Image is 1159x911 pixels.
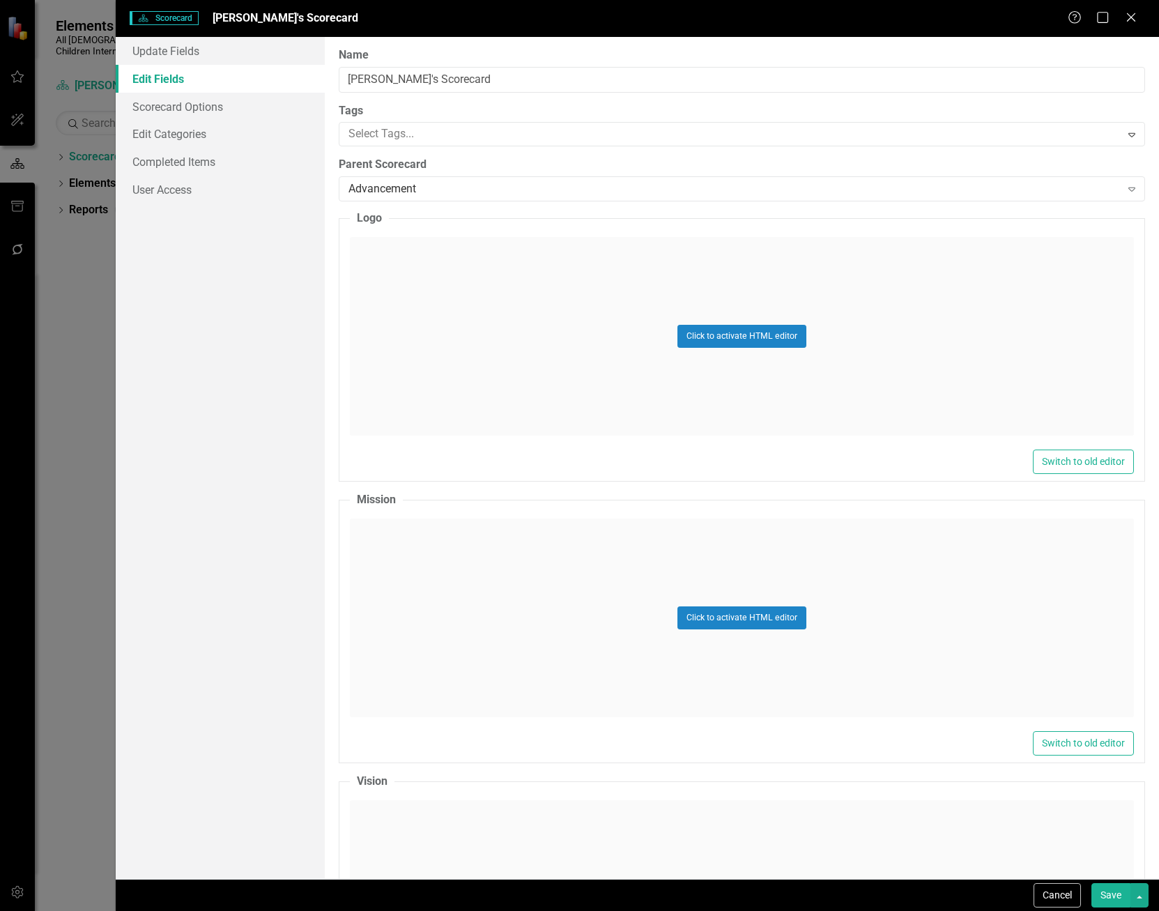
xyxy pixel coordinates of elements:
a: Edit Categories [116,120,324,148]
button: Click to activate HTML editor [677,325,806,347]
label: Tags [339,103,1145,119]
span: Scorecard [130,11,198,25]
a: Edit Fields [116,65,324,93]
input: Scorecard Name [339,67,1145,93]
legend: Vision [350,774,394,790]
a: Update Fields [116,37,324,65]
button: Save [1091,883,1130,908]
legend: Mission [350,492,403,508]
a: User Access [116,176,324,204]
a: Scorecard Options [116,93,324,121]
button: Switch to old editor [1033,731,1134,756]
button: Cancel [1034,883,1081,908]
a: Completed Items [116,148,324,176]
legend: Logo [350,210,389,227]
div: Advancement [348,181,1121,197]
button: Click to activate HTML editor [677,606,806,629]
label: Name [339,47,1145,63]
span: [PERSON_NAME]'s Scorecard [213,11,358,24]
button: Switch to old editor [1033,450,1134,474]
label: Parent Scorecard [339,157,1145,173]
